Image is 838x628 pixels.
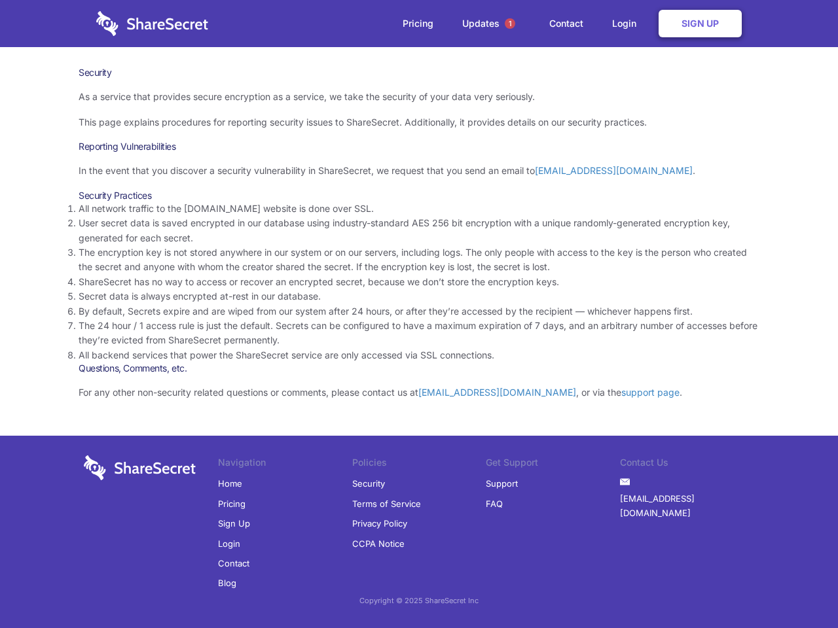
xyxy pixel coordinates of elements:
[352,494,421,514] a: Terms of Service
[620,455,754,474] li: Contact Us
[659,10,742,37] a: Sign Up
[621,387,680,398] a: support page
[79,190,759,201] h3: Security Practices
[79,348,759,362] li: All backend services that power the ShareSecret service are only accessed via SSL connections.
[79,90,759,104] p: As a service that provides secure encryption as a service, we take the security of your data very...
[79,289,759,304] li: Secret data is always encrypted at-rest in our database.
[535,165,693,176] a: [EMAIL_ADDRESS][DOMAIN_NAME]
[620,489,754,523] a: [EMAIL_ADDRESS][DOMAIN_NAME]
[352,455,486,474] li: Policies
[218,573,236,593] a: Blog
[79,275,759,289] li: ShareSecret has no way to access or recover an encrypted secret, because we don’t store the encry...
[536,3,596,44] a: Contact
[599,3,656,44] a: Login
[418,387,576,398] a: [EMAIL_ADDRESS][DOMAIN_NAME]
[79,216,759,245] li: User secret data is saved encrypted in our database using industry-standard AES 256 bit encryptio...
[505,18,515,29] span: 1
[84,455,196,480] img: logo-wordmark-white-trans-d4663122ce5f474addd5e946df7df03e33cb6a1c49d2221995e7729f52c070b2.svg
[352,534,405,553] a: CCPA Notice
[390,3,446,44] a: Pricing
[79,319,759,348] li: The 24 hour / 1 access rule is just the default. Secrets can be configured to have a maximum expi...
[79,245,759,275] li: The encryption key is not stored anywhere in our system or on our servers, including logs. The on...
[96,11,208,36] img: logo-wordmark-white-trans-d4663122ce5f474addd5e946df7df03e33cb6a1c49d2221995e7729f52c070b2.svg
[486,474,518,493] a: Support
[218,514,250,533] a: Sign Up
[352,514,407,533] a: Privacy Policy
[79,141,759,152] h3: Reporting Vulnerabilities
[79,115,759,130] p: This page explains procedures for reporting security issues to ShareSecret. Additionally, it prov...
[218,474,242,493] a: Home
[218,553,249,573] a: Contact
[79,362,759,374] h3: Questions, Comments, etc.
[79,201,759,216] li: All network traffic to the [DOMAIN_NAME] website is done over SSL.
[79,304,759,319] li: By default, Secrets expire and are wiped from our system after 24 hours, or after they’re accesse...
[218,455,352,474] li: Navigation
[218,494,246,514] a: Pricing
[218,534,240,553] a: Login
[352,474,385,493] a: Security
[79,385,759,400] p: For any other non-security related questions or comments, please contact us at , or via the .
[79,164,759,178] p: In the event that you discover a security vulnerability in ShareSecret, we request that you send ...
[486,494,503,514] a: FAQ
[79,67,759,78] h1: Security
[486,455,620,474] li: Get Support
